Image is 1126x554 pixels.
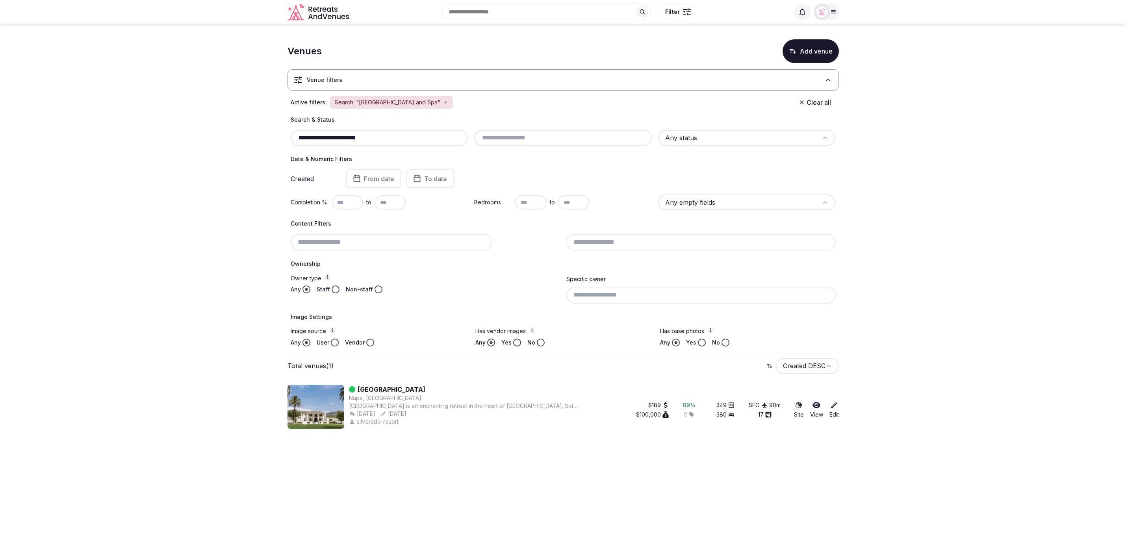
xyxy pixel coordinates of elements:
[716,401,727,409] span: 349
[349,418,400,426] button: silverado-resort
[550,198,555,206] span: to
[794,401,804,419] a: Site
[291,116,836,124] h4: Search & Status
[291,285,301,293] label: Any
[406,169,454,188] button: To date
[291,274,560,282] label: Owner type
[288,385,344,429] img: Featured image for Silverado Resort and Spa
[716,411,735,419] button: 380
[291,176,335,182] label: Created
[758,411,772,419] button: 17
[326,422,329,424] button: Go to slide 5
[660,339,670,346] label: Any
[291,220,836,228] h4: Content Filters
[291,98,327,106] span: Active filters:
[288,3,351,21] svg: Retreats and Venues company logo
[424,175,447,183] span: To date
[794,95,836,109] button: Clear all
[291,155,836,163] h4: Date & Numeric Filters
[288,44,322,58] h1: Venues
[829,401,839,419] a: Edit
[648,401,669,409] button: $189
[665,8,680,16] span: Filter
[291,198,328,206] label: Completion %
[816,6,827,17] img: miaceralde
[783,39,839,63] button: Add venue
[325,274,331,280] button: Owner type
[566,276,606,282] label: Specific owner
[716,401,735,409] button: 349
[329,327,336,334] button: Image source
[810,401,823,419] a: View
[707,327,714,334] button: Has base photos
[686,339,696,346] label: Yes
[474,198,512,206] label: Bedrooms
[346,285,373,293] label: Non-staff
[380,410,406,418] button: [DATE]
[529,327,535,334] button: Has vendor images
[712,339,720,346] label: No
[335,98,440,106] span: Search: "[GEOGRAPHIC_DATA] and Spa"
[660,327,835,335] label: Has base photos
[349,394,421,402] button: Napa, [GEOGRAPHIC_DATA]
[291,260,836,268] h4: Ownership
[684,411,688,419] span: 0
[749,401,768,409] button: SFO
[349,410,375,418] button: [DATE]
[349,402,579,410] div: [GEOGRAPHIC_DATA] is an enchanting retreat in the heart of [GEOGRAPHIC_DATA]. Set on 1,200 rollin...
[346,169,401,188] button: From date
[317,285,330,293] label: Staff
[683,401,696,409] div: 89 %
[364,175,394,183] span: From date
[501,339,512,346] label: Yes
[527,339,535,346] label: No
[291,327,466,335] label: Image source
[716,411,727,419] span: 380
[660,4,696,19] button: Filter
[307,76,342,84] h3: Venue filters
[345,339,365,346] label: Vendor
[366,198,371,206] span: to
[683,401,696,409] button: 89%
[288,361,334,370] p: Total venues (1)
[769,401,781,409] div: 90 m
[302,421,307,424] button: Go to slide 1
[321,422,323,424] button: Go to slide 4
[636,411,669,419] button: $100,000
[288,3,351,21] a: Visit the homepage
[291,339,301,346] label: Any
[315,422,318,424] button: Go to slide 3
[310,422,312,424] button: Go to slide 2
[291,313,836,321] h4: Image Settings
[475,339,486,346] label: Any
[769,401,781,409] button: 90m
[475,327,651,335] label: Has vendor images
[358,385,425,394] a: [GEOGRAPHIC_DATA]
[317,339,329,346] label: User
